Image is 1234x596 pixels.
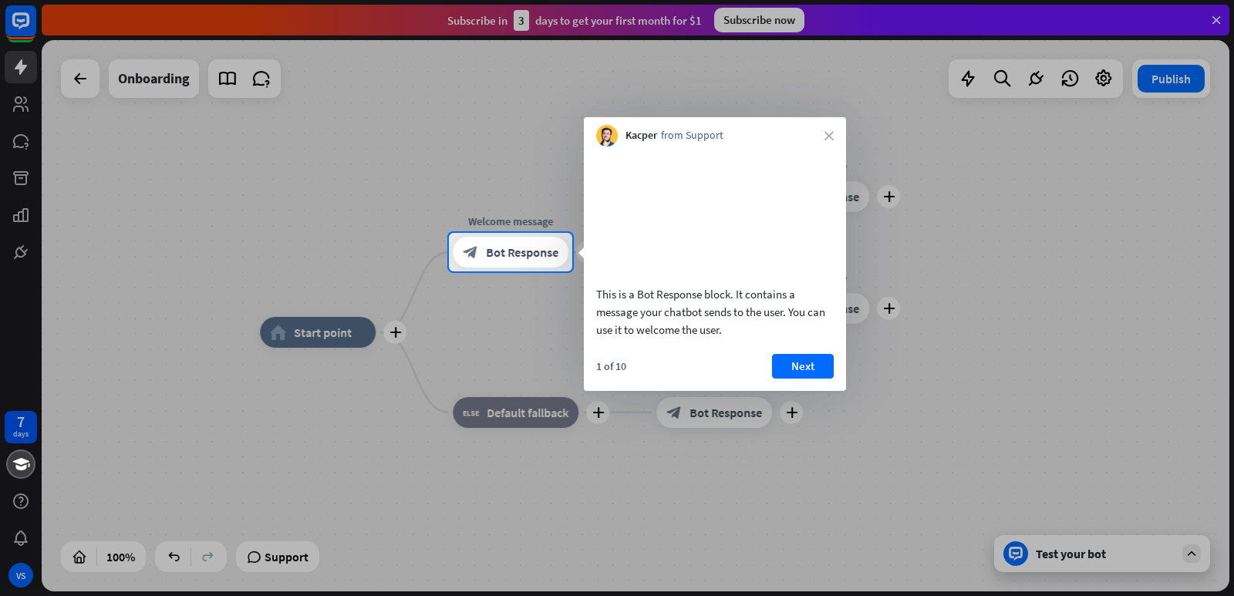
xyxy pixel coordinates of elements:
[463,244,478,260] i: block_bot_response
[625,128,657,143] span: Kacper
[824,131,834,140] i: close
[596,359,626,373] div: 1 of 10
[772,354,834,379] button: Next
[596,285,834,338] div: This is a Bot Response block. It contains a message your chatbot sends to the user. You can use i...
[486,244,558,260] span: Bot Response
[661,128,723,143] span: from Support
